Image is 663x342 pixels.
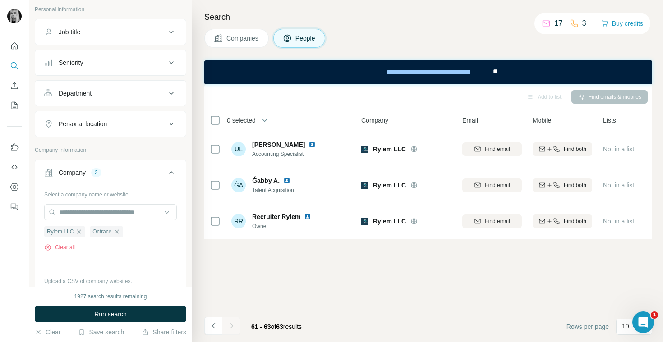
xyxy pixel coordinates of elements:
[252,212,300,221] span: Recruiter Rylem
[462,142,522,156] button: Find email
[252,186,294,194] span: Talent Acquisition
[485,181,510,189] span: Find email
[564,145,586,153] span: Find both
[7,97,22,114] button: My lists
[601,17,643,30] button: Buy credits
[226,34,259,43] span: Companies
[142,328,186,337] button: Share filters
[74,292,147,301] div: 1927 search results remaining
[59,89,92,98] div: Department
[251,323,271,330] span: 61 - 63
[485,145,510,153] span: Find email
[35,5,186,14] p: Personal information
[44,285,177,293] p: Your list is private and won't be saved or shared.
[651,311,658,319] span: 1
[47,228,74,236] span: Rylem LLC
[603,182,634,189] span: Not in a list
[252,222,315,230] span: Owner
[554,18,562,29] p: 17
[35,52,186,73] button: Seniority
[94,310,127,319] span: Run search
[7,199,22,215] button: Feedback
[44,187,177,199] div: Select a company name or website
[373,145,406,154] span: Rylem LLC
[361,218,368,225] img: Logo of Rylem LLC
[564,181,586,189] span: Find both
[533,214,592,228] button: Find both
[7,58,22,74] button: Search
[7,159,22,175] button: Use Surfe API
[44,277,177,285] p: Upload a CSV of company websites.
[78,328,124,337] button: Save search
[462,178,522,192] button: Find email
[44,243,75,251] button: Clear all
[7,78,22,94] button: Enrich CSV
[373,217,406,226] span: Rylem LLC
[462,116,478,125] span: Email
[603,218,634,225] span: Not in a list
[7,139,22,155] button: Use Surfe on LinkedIn
[632,311,654,333] iframe: Intercom live chat
[373,181,406,190] span: Rylem LLC
[308,141,316,148] img: LinkedIn logo
[204,60,652,84] iframe: Banner
[59,119,107,128] div: Personal location
[564,217,586,225] span: Find both
[59,168,86,177] div: Company
[35,82,186,104] button: Department
[92,228,111,236] span: Octrace
[35,162,186,187] button: Company2
[231,178,246,192] div: ǴA
[59,58,83,67] div: Seniority
[252,176,280,185] span: Ǵabby A.
[462,214,522,228] button: Find email
[485,217,510,225] span: Find email
[204,11,652,23] h4: Search
[35,146,186,154] p: Company information
[304,213,311,220] img: LinkedIn logo
[251,323,302,330] span: results
[361,182,368,189] img: Logo of Rylem LLC
[252,150,319,158] span: Accounting Specialist
[35,328,60,337] button: Clear
[35,21,186,43] button: Job title
[59,27,80,36] div: Job title
[35,306,186,322] button: Run search
[566,322,609,331] span: Rows per page
[283,177,290,184] img: LinkedIn logo
[533,116,551,125] span: Mobile
[271,323,276,330] span: of
[603,116,616,125] span: Lists
[231,142,246,156] div: UL
[204,317,222,335] button: Navigate to previous page
[533,142,592,156] button: Find both
[227,116,256,125] span: 0 selected
[533,178,592,192] button: Find both
[361,116,388,125] span: Company
[603,146,634,153] span: Not in a list
[295,34,316,43] span: People
[7,9,22,23] img: Avatar
[231,214,246,228] div: RR
[622,322,629,331] p: 10
[7,179,22,195] button: Dashboard
[276,323,283,330] span: 63
[582,18,586,29] p: 3
[252,140,305,149] span: [PERSON_NAME]
[91,169,101,177] div: 2
[7,38,22,54] button: Quick start
[35,113,186,135] button: Personal location
[361,146,368,153] img: Logo of Rylem LLC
